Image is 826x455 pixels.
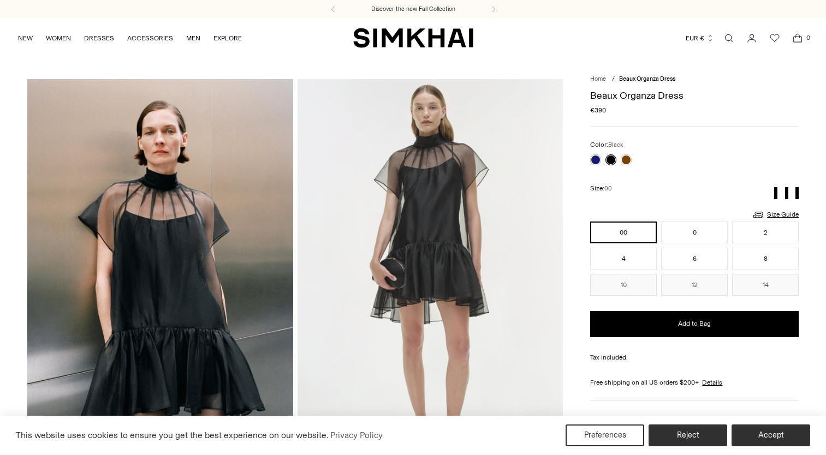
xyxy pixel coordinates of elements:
div: / [612,75,615,84]
button: 14 [732,274,799,296]
button: 00 [590,221,657,243]
button: 0 [661,221,728,243]
a: Home [590,75,606,82]
button: Preferences [566,424,644,446]
a: WOMEN [46,26,71,50]
button: Reject [649,424,727,446]
button: Add to Bag [590,311,799,337]
a: NEW [18,26,33,50]
span: This website uses cookies to ensure you get the best experience on our website. [16,430,329,440]
a: MEN [186,26,200,50]
button: 6 [661,248,728,270]
a: ACCESSORIES [127,26,173,50]
span: Beaux Organza Dress [619,75,675,82]
button: 10 [590,274,657,296]
a: Go to the account page [741,27,763,49]
a: Size Guide [752,208,799,221]
a: DRESSES [84,26,114,50]
span: 00 [604,185,612,192]
button: 4 [590,248,657,270]
h1: Beaux Organza Dress [590,91,799,100]
a: Wishlist [764,27,786,49]
button: Accept [732,424,810,446]
div: Tax included. [590,352,799,362]
button: EUR € [686,26,714,50]
a: Privacy Policy (opens in a new tab) [329,427,384,444]
a: FALL 2025 WOMEN'S COLLECTION [590,415,697,423]
button: 12 [661,274,728,296]
a: Discover the new Fall Collection [371,5,455,14]
span: Black [608,141,623,148]
a: Open cart modal [787,27,809,49]
div: Free shipping on all US orders $200+ [590,378,799,387]
span: 0 [803,33,813,43]
button: 2 [732,221,799,243]
label: Color: [590,140,623,150]
button: 8 [732,248,799,270]
a: Details [702,378,722,387]
a: EXPLORE [213,26,242,50]
label: Size: [590,183,612,194]
nav: breadcrumbs [590,75,799,84]
a: Open search modal [718,27,740,49]
a: SIMKHAI [353,27,473,49]
span: Add to Bag [678,319,711,328]
span: €390 [590,105,606,115]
